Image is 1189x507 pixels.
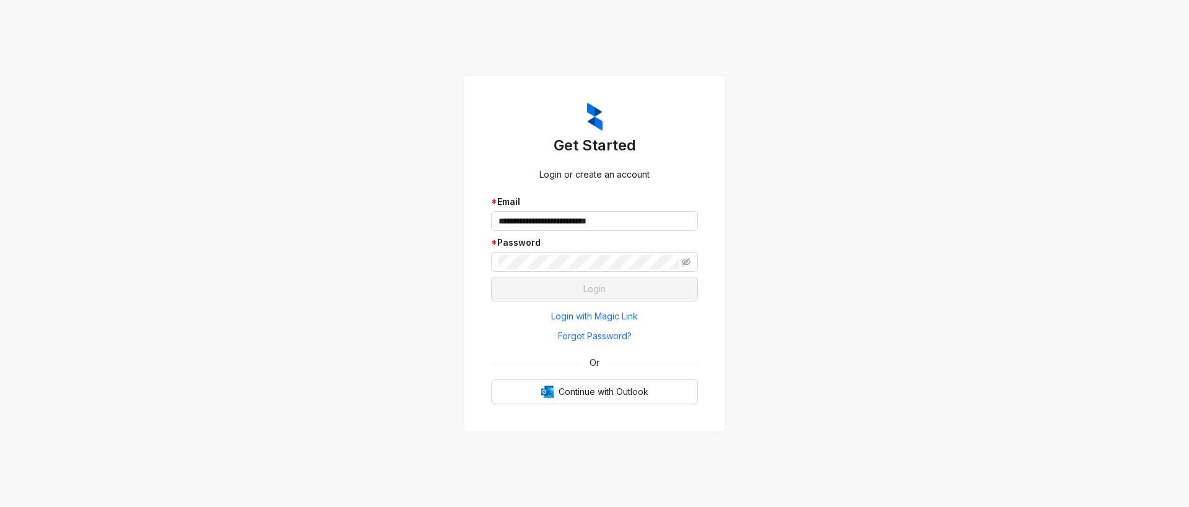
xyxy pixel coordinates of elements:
div: Email [491,195,698,209]
h3: Get Started [491,136,698,155]
span: eye-invisible [682,258,690,266]
span: Or [581,356,608,370]
img: Outlook [541,386,554,398]
button: OutlookContinue with Outlook [491,379,698,404]
div: Login or create an account [491,168,698,181]
img: ZumaIcon [587,103,603,131]
span: Login with Magic Link [551,310,638,323]
span: Continue with Outlook [559,385,648,399]
button: Forgot Password? [491,326,698,346]
span: Forgot Password? [558,329,632,343]
div: Password [491,236,698,249]
button: Login [491,277,698,301]
button: Login with Magic Link [491,306,698,326]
